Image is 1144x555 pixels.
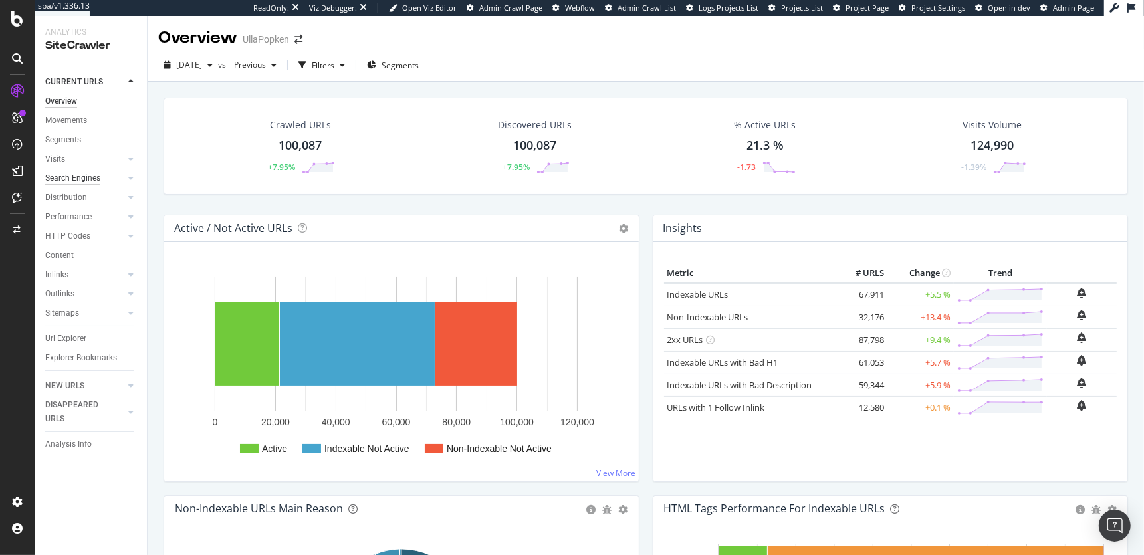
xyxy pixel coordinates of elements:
div: bell-plus [1078,355,1087,366]
i: Options [620,224,629,233]
div: Performance [45,210,92,224]
div: 21.3 % [746,137,784,154]
div: Overview [158,27,237,49]
td: 59,344 [834,374,887,396]
div: Overview [45,94,77,108]
div: Search Engines [45,171,100,185]
div: Content [45,249,74,263]
td: +9.4 % [887,328,954,351]
text: Active [262,443,287,454]
a: CURRENT URLS [45,75,124,89]
div: % Active URLs [734,118,796,132]
span: Projects List [781,3,823,13]
div: Non-Indexable URLs Main Reason [175,502,343,515]
a: Explorer Bookmarks [45,351,138,365]
div: CURRENT URLS [45,75,103,89]
div: DISAPPEARED URLS [45,398,112,426]
text: 80,000 [442,417,471,427]
td: +13.4 % [887,306,954,328]
span: Open in dev [988,3,1030,13]
td: +5.9 % [887,374,954,396]
h4: Active / Not Active URLs [174,219,292,237]
text: 40,000 [322,417,350,427]
div: HTML Tags Performance for Indexable URLs [664,502,885,515]
div: Analytics [45,27,136,38]
div: bell-plus [1078,310,1087,320]
svg: A chart. [175,263,628,471]
div: ReadOnly: [253,3,289,13]
td: +5.5 % [887,283,954,306]
a: Inlinks [45,268,124,282]
div: bell-plus [1078,332,1087,343]
div: UllaPopken [243,33,289,46]
div: HTTP Codes [45,229,90,243]
span: Open Viz Editor [402,3,457,13]
a: 2xx URLs [667,334,703,346]
a: Sitemaps [45,306,124,320]
span: Segments [382,60,419,71]
button: [DATE] [158,55,218,76]
div: bell-plus [1078,400,1087,411]
a: Projects List [768,3,823,13]
span: Admin Page [1053,3,1094,13]
span: vs [218,59,229,70]
div: Outlinks [45,287,74,301]
div: bug [603,505,612,514]
td: +5.7 % [887,351,954,374]
a: URLs with 1 Follow Inlink [667,401,765,413]
span: Previous [229,59,266,70]
div: -1.73 [737,162,756,173]
div: bug [1091,505,1101,514]
div: bell-plus [1078,288,1087,298]
td: 87,798 [834,328,887,351]
a: Open in dev [975,3,1030,13]
div: Filters [312,60,334,71]
div: Distribution [45,191,87,205]
span: 2025 Aug. 24th [176,59,202,70]
text: 0 [213,417,218,427]
a: Indexable URLs with Bad H1 [667,356,778,368]
div: Discovered URLs [498,118,572,132]
th: Change [887,263,954,283]
div: Open Intercom Messenger [1099,510,1131,542]
a: Performance [45,210,124,224]
a: Url Explorer [45,332,138,346]
div: arrow-right-arrow-left [294,35,302,44]
button: Previous [229,55,282,76]
a: Admin Crawl Page [467,3,542,13]
span: Admin Crawl List [618,3,676,13]
span: Logs Projects List [699,3,758,13]
a: Webflow [552,3,595,13]
td: 32,176 [834,306,887,328]
div: circle-info [1076,505,1085,514]
text: 120,000 [560,417,594,427]
div: Segments [45,133,81,147]
a: View More [597,467,636,479]
div: 124,990 [971,137,1014,154]
h4: Insights [663,219,703,237]
th: # URLS [834,263,887,283]
div: -1.39% [961,162,986,173]
a: Content [45,249,138,263]
a: NEW URLS [45,379,124,393]
a: Indexable URLs [667,288,729,300]
span: Webflow [565,3,595,13]
a: Indexable URLs with Bad Description [667,379,812,391]
div: +7.95% [503,162,530,173]
div: Viz Debugger: [309,3,357,13]
text: 20,000 [261,417,290,427]
a: Admin Page [1040,3,1094,13]
a: Analysis Info [45,437,138,451]
td: 67,911 [834,283,887,306]
a: Search Engines [45,171,124,185]
a: Movements [45,114,138,128]
span: Project Settings [911,3,965,13]
th: Trend [954,263,1047,283]
a: Outlinks [45,287,124,301]
td: +0.1 % [887,396,954,419]
a: Logs Projects List [686,3,758,13]
th: Metric [664,263,835,283]
span: Project Page [846,3,889,13]
a: Non-Indexable URLs [667,311,748,323]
